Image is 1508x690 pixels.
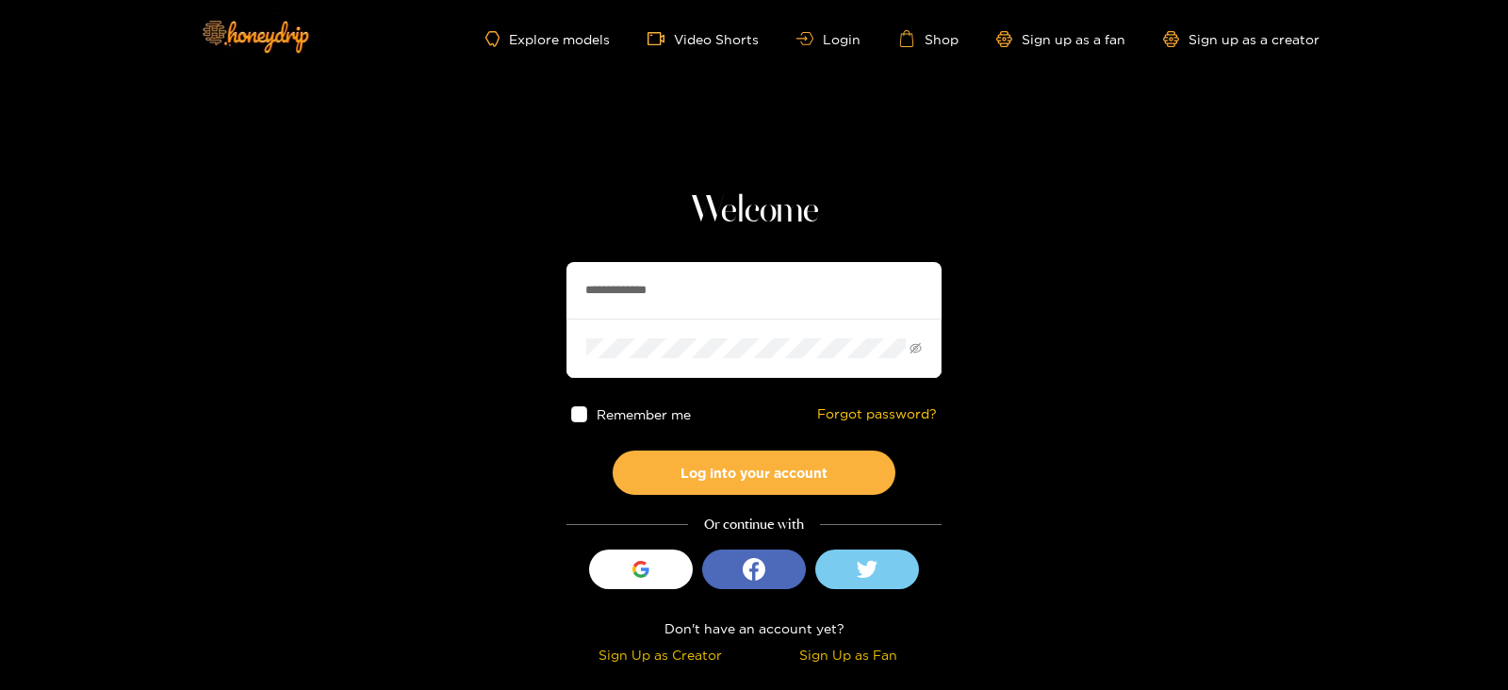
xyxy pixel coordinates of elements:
[566,189,942,234] h1: Welcome
[796,32,861,46] a: Login
[566,514,942,535] div: Or continue with
[571,644,749,665] div: Sign Up as Creator
[566,617,942,639] div: Don't have an account yet?
[910,342,922,354] span: eye-invisible
[817,406,937,422] a: Forgot password?
[485,31,610,47] a: Explore models
[597,407,691,421] span: Remember me
[1163,31,1319,47] a: Sign up as a creator
[613,451,895,495] button: Log into your account
[647,30,759,47] a: Video Shorts
[647,30,674,47] span: video-camera
[759,644,937,665] div: Sign Up as Fan
[996,31,1125,47] a: Sign up as a fan
[898,30,959,47] a: Shop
